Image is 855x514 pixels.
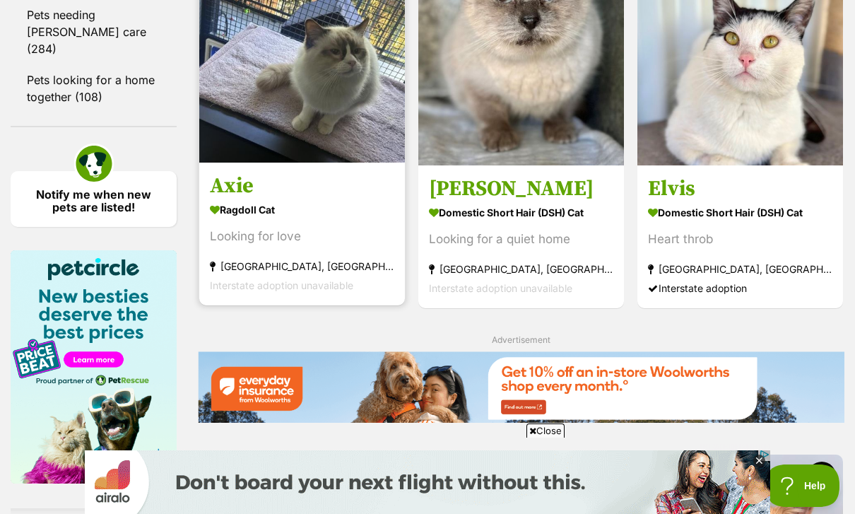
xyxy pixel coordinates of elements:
button: favourite [808,462,836,490]
img: Pet Circle promo banner [11,250,177,484]
iframe: Advertisement [85,443,770,507]
div: Looking for love [210,228,394,247]
a: Pets looking for a home together (108) [11,65,177,112]
strong: Domestic Short Hair (DSH) Cat [429,203,613,223]
div: Looking for a quiet home [429,230,613,250]
strong: Domestic Short Hair (DSH) Cat [648,203,832,223]
img: Everyday Insurance promotional banner [198,351,844,424]
iframe: Help Scout Beacon - Open [766,465,841,507]
strong: [GEOGRAPHIC_DATA], [GEOGRAPHIC_DATA] [210,257,394,276]
a: Axie Ragdoll Cat Looking for love [GEOGRAPHIC_DATA], [GEOGRAPHIC_DATA] Interstate adoption unavai... [199,163,405,306]
div: Interstate adoption [648,279,832,298]
a: [PERSON_NAME] Domestic Short Hair (DSH) Cat Looking for a quiet home [GEOGRAPHIC_DATA], [GEOGRAPH... [418,165,624,309]
span: Close [526,424,565,438]
span: Interstate adoption unavailable [429,283,572,295]
a: Notify me when new pets are listed! [11,171,177,227]
a: Everyday Insurance promotional banner [198,351,844,426]
span: Interstate adoption unavailable [210,280,353,292]
h3: Elvis [648,176,832,203]
span: Advertisement [492,334,550,345]
div: Heart throb [648,230,832,250]
strong: Ragdoll Cat [210,200,394,221]
strong: [GEOGRAPHIC_DATA], [GEOGRAPHIC_DATA] [429,260,613,279]
a: Elvis Domestic Short Hair (DSH) Cat Heart throb [GEOGRAPHIC_DATA], [GEOGRAPHIC_DATA] Interstate a... [637,165,843,309]
h3: [PERSON_NAME] [429,176,613,203]
h3: Axie [210,173,394,200]
strong: [GEOGRAPHIC_DATA], [GEOGRAPHIC_DATA] [648,260,832,279]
